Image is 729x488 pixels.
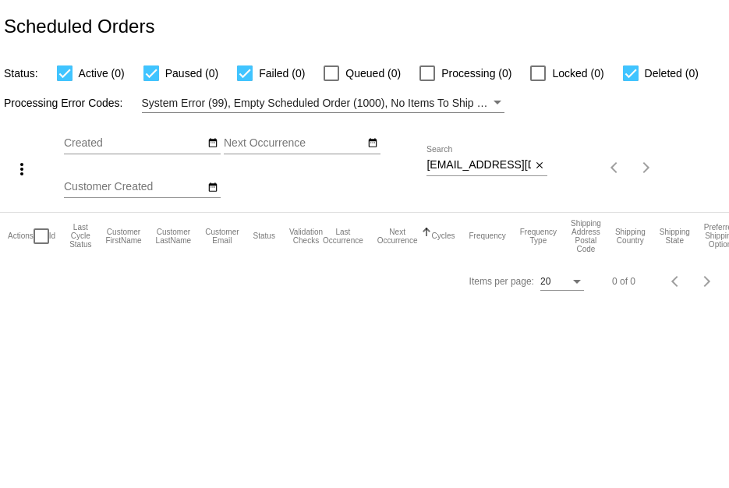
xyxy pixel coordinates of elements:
[4,67,38,80] span: Status:
[8,213,34,260] mat-header-cell: Actions
[4,16,154,37] h2: Scheduled Orders
[612,276,635,287] div: 0 of 0
[345,64,401,83] span: Queued (0)
[142,94,504,113] mat-select: Filter by Processing Error Codes
[64,181,204,193] input: Customer Created
[49,232,55,241] button: Change sorting for Id
[540,277,584,288] mat-select: Items per page:
[540,276,550,287] span: 20
[323,228,363,245] button: Change sorting for LastOccurrenceUtc
[552,64,603,83] span: Locked (0)
[79,64,125,83] span: Active (0)
[259,64,305,83] span: Failed (0)
[645,64,699,83] span: Deleted (0)
[69,223,91,249] button: Change sorting for LastProcessingCycleId
[224,137,364,150] input: Next Occurrence
[534,160,545,172] mat-icon: close
[12,160,31,179] mat-icon: more_vert
[205,228,239,245] button: Change sorting for CustomerEmail
[660,266,692,297] button: Previous page
[431,232,455,241] button: Change sorting for Cycles
[207,182,218,194] mat-icon: date_range
[441,64,511,83] span: Processing (0)
[571,219,601,253] button: Change sorting for ShippingPostcode
[615,228,646,245] button: Change sorting for ShippingCountry
[531,157,547,174] button: Clear
[660,228,690,245] button: Change sorting for ShippingState
[207,137,218,150] mat-icon: date_range
[631,152,662,183] button: Next page
[165,64,218,83] span: Paused (0)
[426,159,531,172] input: Search
[469,276,534,287] div: Items per page:
[4,97,123,109] span: Processing Error Codes:
[692,266,723,297] button: Next page
[469,232,505,241] button: Change sorting for Frequency
[520,228,557,245] button: Change sorting for FrequencyType
[105,228,141,245] button: Change sorting for CustomerFirstName
[289,213,323,260] mat-header-cell: Validation Checks
[600,152,631,183] button: Previous page
[367,137,378,150] mat-icon: date_range
[253,232,275,241] button: Change sorting for Status
[377,228,418,245] button: Change sorting for NextOccurrenceUtc
[64,137,204,150] input: Created
[156,228,192,245] button: Change sorting for CustomerLastName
